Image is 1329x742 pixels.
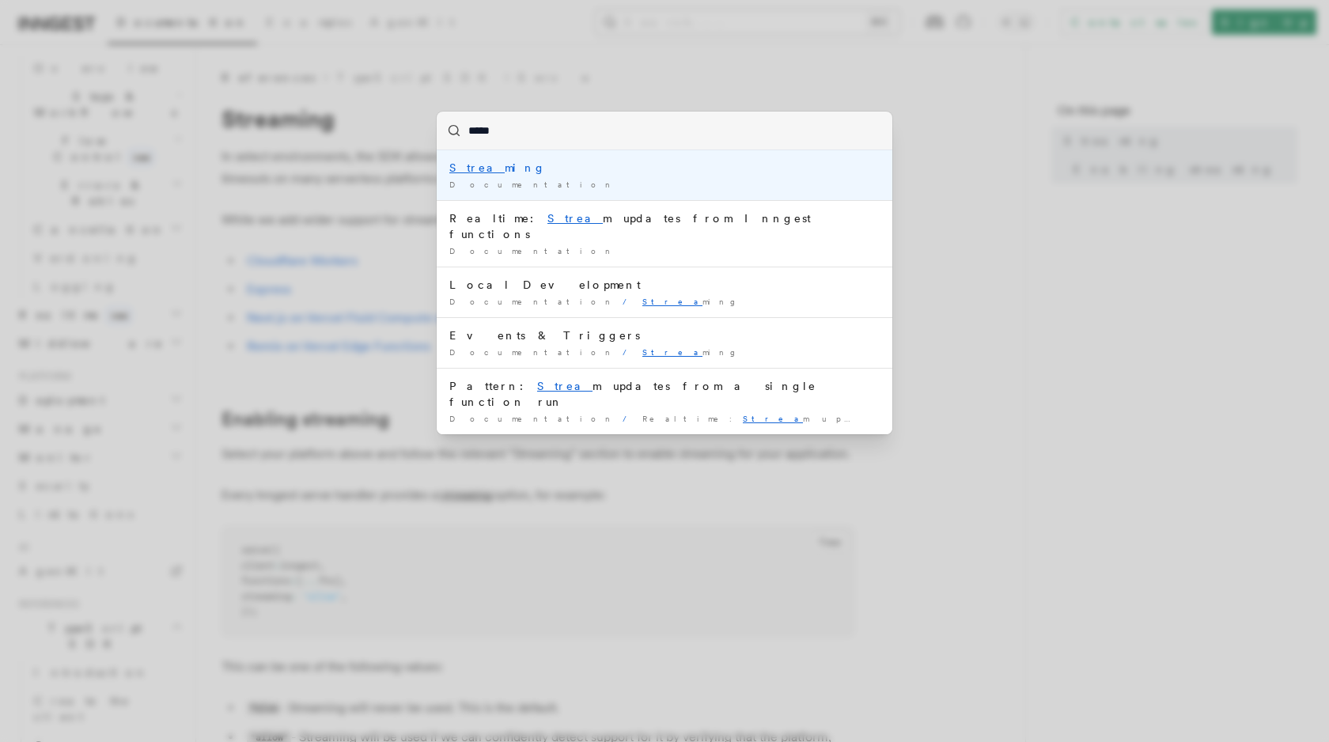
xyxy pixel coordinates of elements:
div: Local Development [449,277,880,293]
span: / [623,297,636,306]
span: Documentation [449,414,616,423]
span: Documentation [449,180,616,189]
mark: Strea [537,380,593,392]
span: Documentation [449,347,616,357]
span: ming [642,347,737,357]
mark: Strea [743,414,803,423]
div: Events & Triggers [449,327,880,343]
span: ming [642,297,737,306]
mark: Strea [547,212,603,225]
div: ming [449,160,880,176]
mark: Strea [642,297,702,306]
mark: Strea [449,161,505,174]
div: Realtime: m updates from Inngest functions [449,210,880,242]
span: Documentation [449,297,616,306]
span: / [623,347,636,357]
mark: Strea [642,347,702,357]
span: Documentation [449,246,616,256]
span: Realtime: m updates from Inngest functions [642,414,1179,423]
div: Pattern: m updates from a single function run [449,378,880,410]
span: / [623,414,636,423]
